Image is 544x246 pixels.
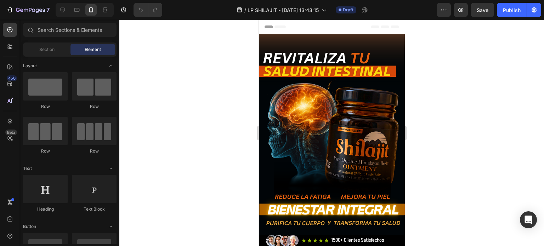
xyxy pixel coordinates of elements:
button: 7 [3,3,53,17]
input: Search Sections & Elements [23,23,117,37]
div: Undo/Redo [134,3,162,17]
button: Publish [497,3,527,17]
div: Row [72,103,117,110]
span: / [244,6,246,14]
span: Element [85,46,101,53]
span: Button [23,223,36,230]
div: Text Block [72,206,117,212]
span: Toggle open [105,60,117,71]
div: 450 [7,75,17,81]
span: Draft [343,7,353,13]
span: 1500+ Clientes Satisfechos [72,217,125,224]
span: Toggle open [105,221,117,232]
div: Heading [23,206,68,212]
div: Row [23,148,68,154]
button: Save [471,3,494,17]
span: LP SHILAJIT - [DATE] 13:43:15 [248,6,319,14]
span: Save [477,7,488,13]
div: Open Intercom Messenger [520,211,537,228]
span: Section [39,46,55,53]
span: Layout [23,63,37,69]
div: Row [72,148,117,154]
p: 7 [46,6,50,14]
div: Beta [5,130,17,135]
div: Publish [503,6,521,14]
div: Row [23,103,68,110]
img: gempages_579707983869510644-f5a25d5f-94e8-4e44-9858-0ca14f0a1055.png [7,215,40,227]
iframe: Design area [259,20,405,246]
span: Text [23,165,32,172]
span: Toggle open [105,163,117,174]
